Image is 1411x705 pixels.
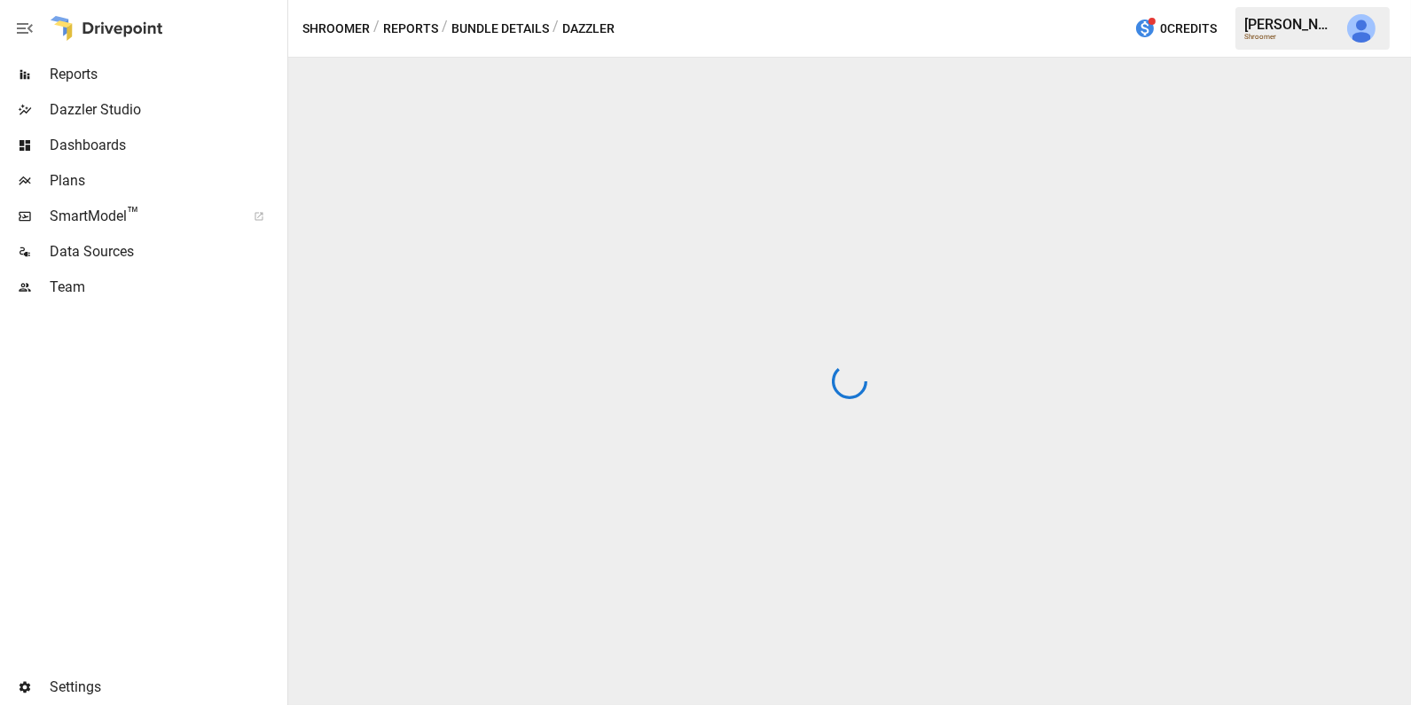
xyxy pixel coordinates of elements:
button: Reports [383,18,438,40]
span: Dashboards [50,135,284,156]
span: SmartModel [50,206,234,227]
span: Dazzler Studio [50,99,284,121]
div: / [442,18,448,40]
span: ™ [127,203,139,225]
div: / [373,18,380,40]
button: 0Credits [1127,12,1224,45]
span: Data Sources [50,241,284,262]
span: Settings [50,677,284,698]
div: [PERSON_NAME] [1244,16,1337,33]
div: Shroomer [1244,33,1337,41]
span: Reports [50,64,284,85]
span: Team [50,277,284,298]
span: 0 Credits [1160,18,1217,40]
div: / [553,18,559,40]
button: Shroomer [302,18,370,40]
button: Julie Wilton [1337,4,1386,53]
span: Plans [50,170,284,192]
button: Bundle Details [451,18,549,40]
img: Julie Wilton [1347,14,1376,43]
